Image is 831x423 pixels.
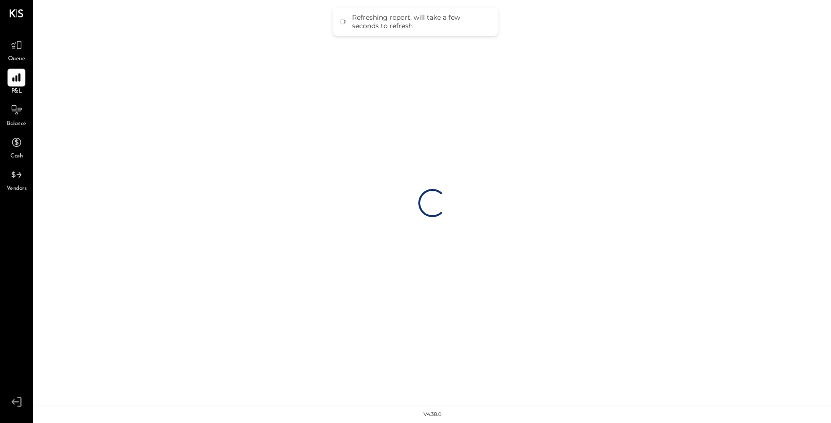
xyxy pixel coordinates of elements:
[7,185,27,193] span: Vendors
[7,120,26,128] span: Balance
[10,152,23,161] span: Cash
[423,411,441,418] div: v 4.38.0
[0,69,32,96] a: P&L
[0,101,32,128] a: Balance
[0,133,32,161] a: Cash
[0,166,32,193] a: Vendors
[352,13,488,30] div: Refreshing report, will take a few seconds to refresh
[11,87,22,96] span: P&L
[0,36,32,63] a: Queue
[8,55,25,63] span: Queue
